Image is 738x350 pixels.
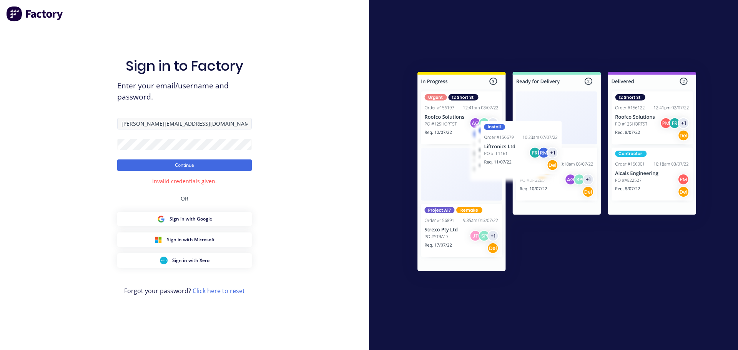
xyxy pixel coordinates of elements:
[117,118,252,129] input: Email/Username
[117,253,252,268] button: Xero Sign inSign in with Xero
[155,236,162,244] img: Microsoft Sign in
[157,215,165,223] img: Google Sign in
[117,212,252,226] button: Google Sign inSign in with Google
[152,177,217,185] div: Invalid credentials given.
[117,80,252,103] span: Enter your email/username and password.
[172,257,209,264] span: Sign in with Xero
[6,6,64,22] img: Factory
[401,56,713,289] img: Sign in
[170,216,212,222] span: Sign in with Google
[117,232,252,247] button: Microsoft Sign inSign in with Microsoft
[167,236,215,243] span: Sign in with Microsoft
[193,287,245,295] a: Click here to reset
[126,58,243,74] h1: Sign in to Factory
[160,257,168,264] img: Xero Sign in
[117,159,252,171] button: Continue
[181,185,188,212] div: OR
[124,286,245,295] span: Forgot your password?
